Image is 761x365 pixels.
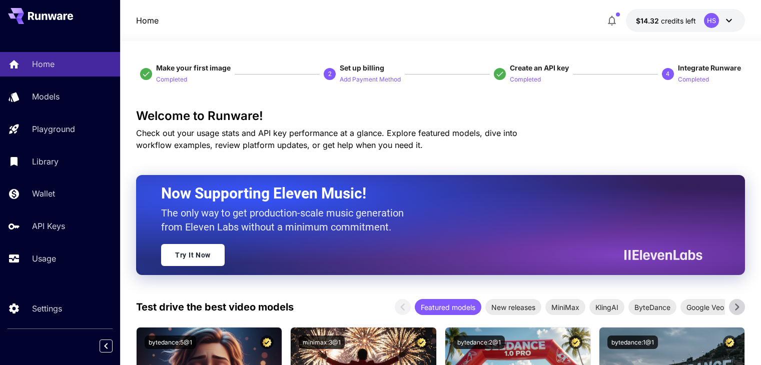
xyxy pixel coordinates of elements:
[510,75,541,84] p: Completed
[32,90,60,102] p: Models
[340,75,401,84] p: Add Payment Method
[453,335,505,349] button: bytedance:2@1
[678,73,709,85] button: Completed
[340,73,401,85] button: Add Payment Method
[32,220,65,232] p: API Keys
[569,335,582,349] button: Certified Model – Vetted for best performance and includes a commercial license.
[485,299,541,315] div: New releases
[485,302,541,312] span: New releases
[136,299,294,314] p: Test drive the best video models
[607,335,658,349] button: bytedance:1@1
[161,184,695,203] h2: Now Supporting Eleven Music!
[136,109,745,123] h3: Welcome to Runware!
[32,58,55,70] p: Home
[299,335,345,349] button: minimax:3@1
[680,299,730,315] div: Google Veo
[136,14,159,26] nav: breadcrumb
[510,73,541,85] button: Completed
[723,335,736,349] button: Certified Model – Vetted for best performance and includes a commercial license.
[161,244,225,266] a: Try It Now
[32,252,56,264] p: Usage
[32,187,55,199] p: Wallet
[666,69,669,78] p: 4
[156,73,187,85] button: Completed
[156,75,187,84] p: Completed
[260,335,274,349] button: Certified Model – Vetted for best performance and includes a commercial license.
[628,299,676,315] div: ByteDance
[136,128,517,150] span: Check out your usage stats and API key performance at a glance. Explore featured models, dive int...
[415,302,481,312] span: Featured models
[510,63,569,72] span: Create an API key
[100,339,113,352] button: Collapse sidebar
[145,335,196,349] button: bytedance:5@1
[545,302,585,312] span: MiniMax
[680,302,730,312] span: Google Veo
[704,13,719,28] div: HS
[628,302,676,312] span: ByteDance
[589,299,624,315] div: KlingAI
[107,337,120,355] div: Collapse sidebar
[545,299,585,315] div: MiniMax
[636,16,661,25] span: $14.32
[678,75,709,84] p: Completed
[415,335,428,349] button: Certified Model – Vetted for best performance and includes a commercial license.
[661,16,696,25] span: credits left
[136,14,159,26] a: Home
[589,302,624,312] span: KlingAI
[156,63,231,72] span: Make your first image
[626,9,745,32] button: $14.32322HS
[32,302,62,314] p: Settings
[32,123,75,135] p: Playground
[678,63,741,72] span: Integrate Runware
[340,63,384,72] span: Set up billing
[161,206,411,234] p: The only way to get production-scale music generation from Eleven Labs without a minimum commitment.
[636,15,696,26] div: $14.32322
[32,155,59,167] p: Library
[415,299,481,315] div: Featured models
[328,69,332,78] p: 2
